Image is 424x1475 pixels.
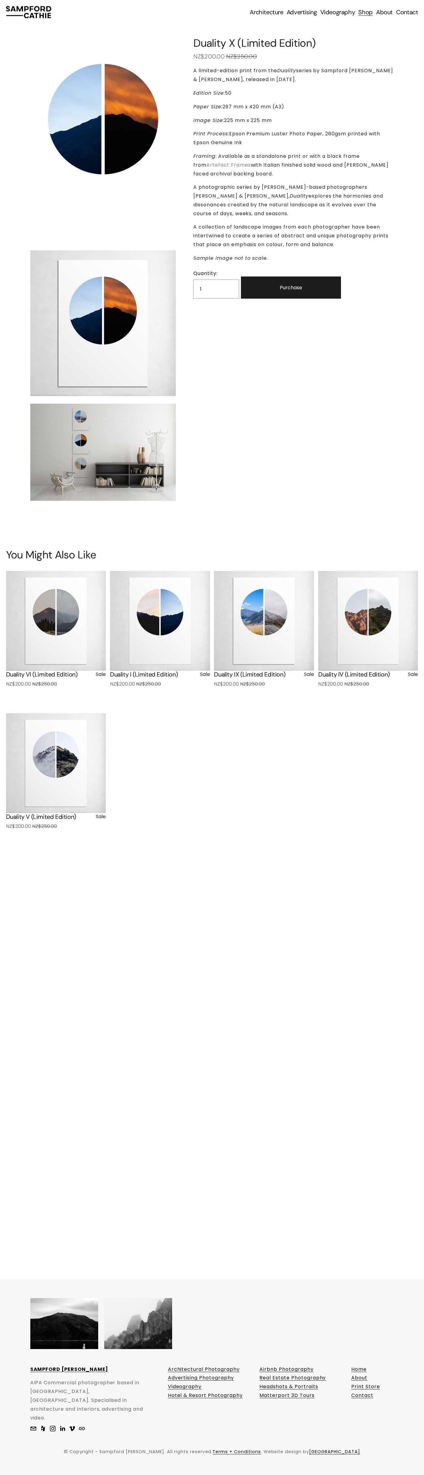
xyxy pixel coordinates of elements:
a: Print Store [351,1382,380,1391]
div: Duality VI (Limited Edition) [6,671,78,678]
a: URL [79,1426,85,1432]
a: Duality IX (Limited Edition) [214,571,314,688]
a: Terms + Conditions [212,1448,261,1456]
a: Videography [168,1382,202,1391]
em: Duality [290,192,309,199]
a: Duality I (Limited Edition) [110,571,210,688]
span: NZ$200.00 [318,680,343,687]
span: NZ$250.00 [136,680,161,687]
em: Paper Size: [193,103,222,110]
p: 50 [193,89,394,98]
em: Sample image not to scale. [193,255,268,262]
div: Gallery [30,37,176,501]
h2: You Might Also Like [6,549,418,561]
a: SAMPFORD [PERSON_NAME] [30,1365,108,1374]
input: Quantity [193,280,239,298]
p: AIPA Commercial photographer based in [GEOGRAPHIC_DATA], [GEOGRAPHIC_DATA]. Specialised in archit... [30,1378,149,1422]
span: Sale [304,671,314,678]
span: [GEOGRAPHIC_DATA] [309,1449,360,1455]
a: Hotel & Resort Photography [168,1391,243,1400]
p: © Copyright - Sampford [PERSON_NAME]. All rights reserved. . Website design by [30,1448,394,1456]
em: Image Size: [193,117,224,124]
h1: Duality X (Limited Edition) [193,37,394,49]
a: Duality V (Limited Edition) [6,713,106,830]
a: Home [351,1365,367,1374]
img: Some moody shots from a recent trip up to the Clay Cliffs with the gang 📸 @lisaslensnz @nathanhil... [104,1290,172,1358]
span: Sale [408,671,418,678]
a: folder dropdown [250,8,283,16]
span: NZ$200.00 [193,53,225,60]
p: A collection of landscape images from each photographer have been intertwined to create a series ... [193,223,394,249]
span: NZ$200.00 [6,680,31,687]
span: Sale [96,671,106,678]
a: Real Estate Photography [259,1374,326,1382]
div: Duality I (Limited Edition) [110,671,178,678]
span: Advertising [287,8,317,16]
a: Videography [320,8,355,16]
div: Duality IV (Limited Edition) [318,671,390,678]
a: Duality IV (Limited Edition) [318,571,418,688]
em: Duality [277,67,296,74]
a: Duality VI (Limited Edition) [6,571,106,688]
span: Sale [200,671,210,678]
p: A photographic series by [PERSON_NAME]-based photographers [PERSON_NAME] & [PERSON_NAME], explore... [193,183,394,218]
a: Sampford Cathie [69,1426,75,1432]
span: NZ$250.00 [344,680,369,687]
a: [GEOGRAPHIC_DATA] [309,1448,360,1456]
p: 297 mm x 420 mm (A3) [193,103,394,111]
a: Advertising Photography [168,1374,234,1382]
div: Duality IX (Limited Edition) [214,671,285,678]
a: Matterport 3D Tours [259,1391,314,1400]
span: NZ$250.00 [32,823,57,830]
img: Sampford Cathie Photo + Video [6,6,51,18]
span: NZ$200.00 [110,680,135,687]
a: Shop [358,8,372,16]
p: : Available as a standalone print or with a black frame from with Italian finished solid wood and... [193,152,394,178]
div: Duality V (Limited Edition) [6,813,76,820]
a: About [376,8,393,16]
span: NZ$200.00 [6,823,31,830]
p: A limited-edition print from the series by Sampford [PERSON_NAME] & [PERSON_NAME], released in [D... [193,66,394,84]
img: Say what you will about the inversion, but it does make for some cool landscape shots 📷 [30,1290,98,1358]
a: Architectural Photography [168,1365,240,1374]
em: Print Process: [193,130,229,137]
span: NZ$250.00 [226,53,257,60]
iframe: Secure payment input frame [192,62,395,63]
a: Sampford Cathie [59,1426,65,1432]
a: Artefact Frames [206,161,251,168]
a: Contact [351,1391,373,1400]
a: Contact [396,8,418,16]
span: NZ$200.00 [214,680,239,687]
span: NZ$250.00 [32,680,57,687]
span: Sale [96,813,106,820]
a: Houzz [40,1426,46,1432]
span: Architecture [250,8,283,16]
a: Sampford Cathie [50,1426,56,1432]
a: Airbnb Photography [259,1365,313,1374]
span: Purchase [280,284,302,291]
a: Headshots & Portraits [259,1382,318,1391]
a: sam@sampfordcathie.com [30,1426,36,1432]
p: 225 mm x 225 mm [193,116,394,125]
em: Framing [193,153,215,160]
span: NZ$250.00 [240,680,265,687]
strong: SAMPFORD [PERSON_NAME] [30,1366,108,1373]
a: About [351,1374,367,1382]
button: Purchase [241,276,341,299]
em: Edition Size: [193,90,225,97]
a: folder dropdown [287,8,317,16]
label: Quantity: [193,269,239,278]
p: Epson Premium Luster Photo Paper, 260gsm printed with Epson Genuine Ink [193,130,394,147]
